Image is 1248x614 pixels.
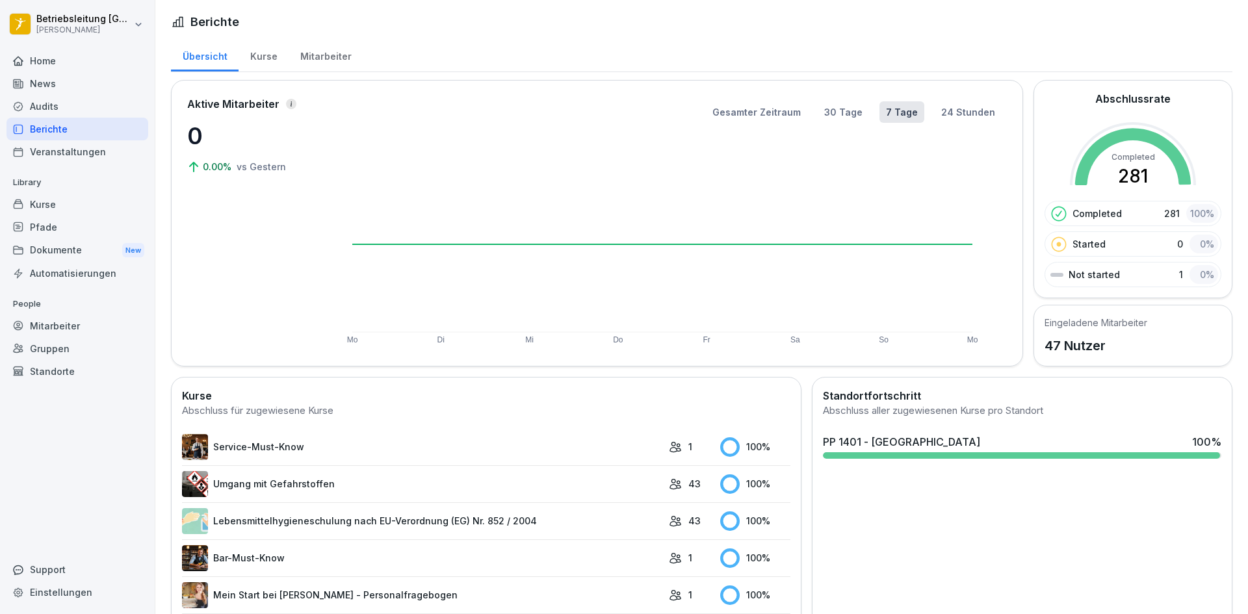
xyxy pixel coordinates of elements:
[823,434,980,450] div: PP 1401 - [GEOGRAPHIC_DATA]
[237,160,286,173] p: vs Gestern
[6,216,148,238] a: Pfade
[182,471,662,497] a: Umgang mit Gefahrstoffen
[818,101,869,123] button: 30 Tage
[36,25,131,34] p: [PERSON_NAME]
[182,508,208,534] img: gxsnf7ygjsfsmxd96jxi4ufn.png
[720,585,790,605] div: 100 %
[1164,207,1180,220] p: 281
[182,434,662,460] a: Service-Must-Know
[6,262,148,285] a: Automatisierungen
[182,582,662,608] a: Mein Start bei [PERSON_NAME] - Personalfragebogen
[1072,207,1122,220] p: Completed
[720,511,790,531] div: 100 %
[1177,237,1183,251] p: 0
[879,335,889,344] text: So
[6,118,148,140] a: Berichte
[688,551,692,565] p: 1
[688,477,701,491] p: 43
[6,360,148,383] a: Standorte
[1179,268,1183,281] p: 1
[6,140,148,163] a: Veranstaltungen
[790,335,800,344] text: Sa
[688,514,701,528] p: 43
[879,101,924,123] button: 7 Tage
[688,440,692,454] p: 1
[1045,316,1147,329] h5: Eingeladene Mitarbeiter
[6,558,148,581] div: Support
[6,49,148,72] a: Home
[182,582,208,608] img: aaay8cu0h1hwaqqp9269xjan.png
[1192,434,1221,450] div: 100 %
[1069,268,1120,281] p: Not started
[6,193,148,216] a: Kurse
[187,118,317,153] p: 0
[967,335,978,344] text: Mo
[935,101,1002,123] button: 24 Stunden
[823,388,1221,403] h2: Standortfortschritt
[182,545,662,571] a: Bar-Must-Know
[688,588,692,602] p: 1
[720,437,790,457] div: 100 %
[182,471,208,497] img: ro33qf0i8ndaw7nkfv0stvse.png
[36,14,131,25] p: Betriebsleitung [GEOGRAPHIC_DATA]
[437,335,445,344] text: Di
[190,13,239,31] h1: Berichte
[6,72,148,95] a: News
[6,314,148,337] a: Mitarbeiter
[720,548,790,568] div: 100 %
[613,335,623,344] text: Do
[703,335,710,344] text: Fr
[1189,235,1218,253] div: 0 %
[6,238,148,262] a: DokumenteNew
[818,429,1227,464] a: PP 1401 - [GEOGRAPHIC_DATA]100%
[1072,237,1106,251] p: Started
[823,403,1221,418] div: Abschluss aller zugewiesenen Kurse pro Standort
[706,101,807,123] button: Gesamter Zeitraum
[182,508,662,534] a: Lebensmittelhygieneschulung nach EU-Verordnung (EG) Nr. 852 / 2004
[289,38,363,71] a: Mitarbeiter
[347,335,358,344] text: Mo
[1186,204,1218,223] div: 100 %
[187,96,279,112] p: Aktive Mitarbeiter
[6,581,148,604] a: Einstellungen
[182,403,790,418] div: Abschluss für zugewiesene Kurse
[6,238,148,262] div: Dokumente
[239,38,289,71] a: Kurse
[122,243,144,258] div: New
[6,294,148,314] p: People
[1095,91,1171,107] h2: Abschlussrate
[525,335,534,344] text: Mi
[203,160,234,173] p: 0.00%
[6,172,148,193] p: Library
[171,38,239,71] a: Übersicht
[720,474,790,494] div: 100 %
[182,545,208,571] img: avw4yih0pjczq94wjribdn74.png
[6,337,148,360] a: Gruppen
[1189,265,1218,284] div: 0 %
[182,434,208,460] img: kpon4nh320e9lf5mryu3zflh.png
[6,95,148,118] a: Audits
[1045,336,1147,355] p: 47 Nutzer
[182,388,790,403] h2: Kurse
